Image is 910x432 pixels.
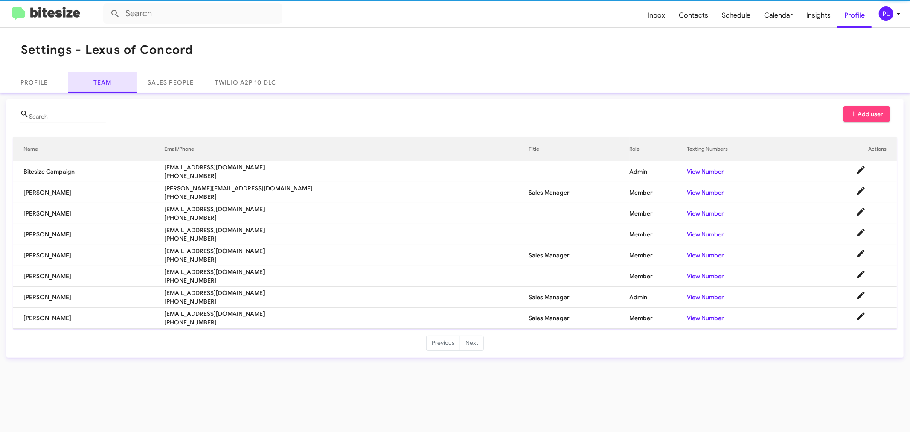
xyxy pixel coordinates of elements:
a: View Number [687,272,724,280]
td: [PERSON_NAME] [13,203,164,224]
a: Contacts [672,3,715,28]
th: Role [630,137,687,161]
button: Delete User [869,308,887,325]
a: View Number [687,210,724,217]
th: Texting Numbers [687,137,788,161]
th: Actions [788,137,897,161]
span: [PHONE_NUMBER] [164,193,529,201]
a: View Number [687,231,724,238]
td: Sales Manager [529,287,630,308]
span: [PERSON_NAME][EMAIL_ADDRESS][DOMAIN_NAME] [164,184,529,193]
span: [EMAIL_ADDRESS][DOMAIN_NAME] [164,205,529,213]
button: Delete User [869,245,887,262]
input: Search [103,3,282,24]
div: PL [879,6,893,21]
span: [EMAIL_ADDRESS][DOMAIN_NAME] [164,268,529,276]
td: Bitesize Campaign [13,161,164,182]
a: Twilio A2P 10 DLC [205,72,286,93]
td: Member [630,224,687,245]
td: Member [630,266,687,287]
td: Member [630,245,687,266]
button: Delete User [869,182,887,199]
span: [PHONE_NUMBER] [164,172,529,180]
td: [PERSON_NAME] [13,245,164,266]
span: [EMAIL_ADDRESS][DOMAIN_NAME] [164,163,529,172]
td: [PERSON_NAME] [13,182,164,203]
span: [PHONE_NUMBER] [164,213,529,222]
td: Sales Manager [529,245,630,266]
td: Sales Manager [529,308,630,329]
button: Add user [843,106,890,122]
span: [PHONE_NUMBER] [164,297,529,306]
a: View Number [687,189,724,196]
span: [EMAIL_ADDRESS][DOMAIN_NAME] [164,309,529,318]
td: Member [630,182,687,203]
td: [PERSON_NAME] [13,308,164,329]
a: Profile [837,3,872,28]
button: PL [872,6,901,21]
a: Sales People [137,72,205,93]
td: [PERSON_NAME] [13,287,164,308]
a: Team [68,72,137,93]
th: Title [529,137,630,161]
a: Insights [800,3,837,28]
span: [EMAIL_ADDRESS][DOMAIN_NAME] [164,289,529,297]
td: [PERSON_NAME] [13,224,164,245]
span: [EMAIL_ADDRESS][DOMAIN_NAME] [164,226,529,234]
h1: Settings - Lexus of Concord [21,43,194,57]
td: [PERSON_NAME] [13,266,164,287]
span: [PHONE_NUMBER] [164,318,529,327]
span: [PHONE_NUMBER] [164,234,529,243]
a: Inbox [641,3,672,28]
td: Member [630,308,687,329]
span: [EMAIL_ADDRESS][DOMAIN_NAME] [164,247,529,255]
button: Delete User [869,161,887,178]
a: View Number [687,168,724,175]
button: Delete User [869,203,887,220]
th: Email/Phone [164,137,529,161]
a: View Number [687,293,724,301]
td: Admin [630,161,687,182]
span: [PHONE_NUMBER] [164,255,529,264]
td: Admin [630,287,687,308]
td: Member [630,203,687,224]
th: Name [13,137,164,161]
button: Delete User [869,287,887,304]
a: View Number [687,251,724,259]
span: Add user [850,106,884,122]
td: Sales Manager [529,182,630,203]
button: Delete User [869,224,887,241]
button: Delete User [869,266,887,283]
span: [PHONE_NUMBER] [164,276,529,285]
a: Calendar [757,3,800,28]
input: Name or Email [29,114,106,120]
a: View Number [687,314,724,322]
a: Schedule [715,3,757,28]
